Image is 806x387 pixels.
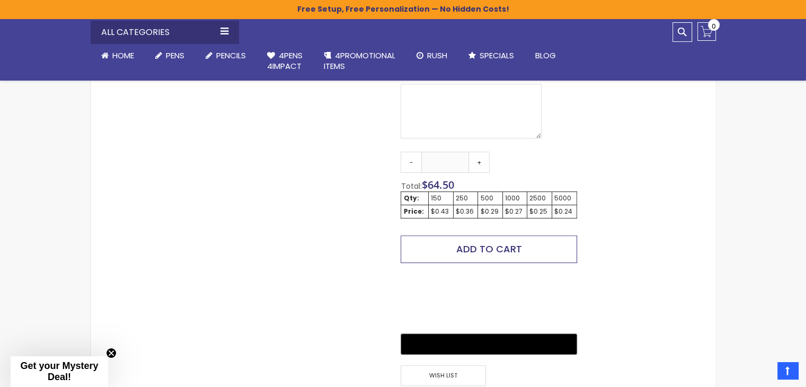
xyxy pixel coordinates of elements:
div: Get your Mystery Deal!Close teaser [11,356,108,387]
div: 1000 [505,194,525,203]
div: $0.25 [529,207,550,216]
span: 4Pens 4impact [267,50,303,72]
div: $0.27 [505,207,525,216]
a: Pencils [195,44,256,67]
div: $0.36 [456,207,476,216]
div: 250 [456,194,476,203]
button: Add to Cart [401,235,577,263]
div: 5000 [554,194,574,203]
a: + [468,152,490,173]
span: Specials [480,50,514,61]
span: Total: [401,181,421,191]
span: Wish List [401,365,485,386]
button: Close teaser [106,348,117,358]
span: $ [421,178,454,192]
span: 0 [712,21,716,31]
span: Rush [427,50,447,61]
a: Specials [458,44,525,67]
span: Pens [166,50,184,61]
a: Home [91,44,145,67]
div: $0.24 [554,207,574,216]
div: $0.43 [431,207,451,216]
div: 150 [431,194,451,203]
a: Rush [406,44,458,67]
strong: Price: [403,207,423,216]
div: 500 [480,194,500,203]
a: Wish List [401,365,489,386]
a: Pens [145,44,195,67]
div: 2500 [529,194,550,203]
a: 4PROMOTIONALITEMS [313,44,406,78]
span: 64.50 [427,178,454,192]
span: Get your Mystery Deal! [20,360,98,382]
a: 0 [697,22,716,41]
a: - [401,152,422,173]
span: Home [112,50,134,61]
a: Blog [525,44,566,67]
span: Add to Cart [456,242,522,256]
button: Buy with GPay [401,333,577,355]
a: 4Pens4impact [256,44,313,78]
div: All Categories [91,21,239,44]
iframe: PayPal [401,271,577,326]
span: Pencils [216,50,246,61]
a: Top [777,362,798,379]
span: 4PROMOTIONAL ITEMS [324,50,395,72]
div: $0.29 [480,207,500,216]
span: Blog [535,50,556,61]
strong: Qty: [403,193,419,203]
